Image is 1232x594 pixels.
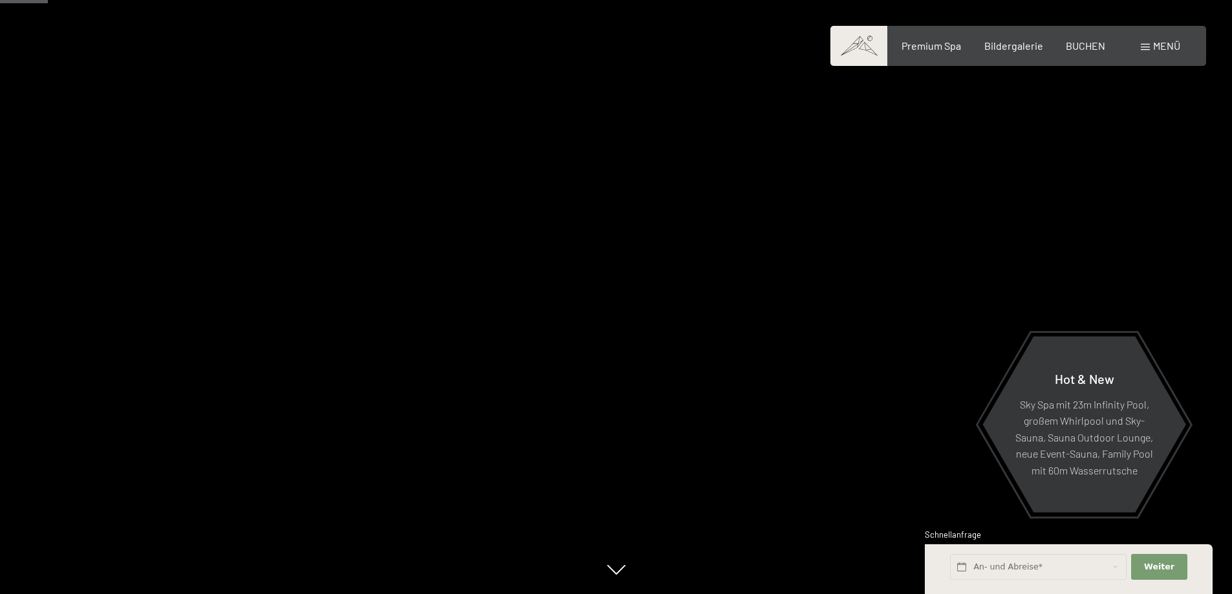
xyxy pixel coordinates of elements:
[1131,554,1187,580] button: Weiter
[902,39,961,52] a: Premium Spa
[1153,39,1180,52] span: Menü
[1066,39,1105,52] a: BUCHEN
[1144,561,1174,573] span: Weiter
[1014,396,1154,478] p: Sky Spa mit 23m Infinity Pool, großem Whirlpool und Sky-Sauna, Sauna Outdoor Lounge, neue Event-S...
[984,39,1043,52] a: Bildergalerie
[1055,370,1114,386] span: Hot & New
[982,335,1187,513] a: Hot & New Sky Spa mit 23m Infinity Pool, großem Whirlpool und Sky-Sauna, Sauna Outdoor Lounge, ne...
[925,529,981,540] span: Schnellanfrage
